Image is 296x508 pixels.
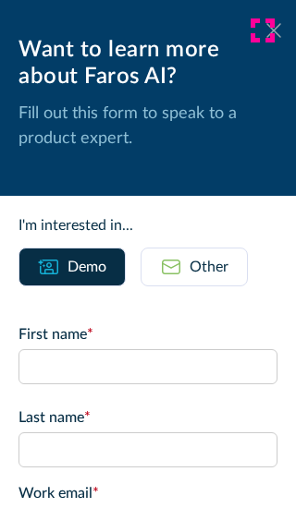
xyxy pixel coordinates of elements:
div: I'm interested in... [18,214,277,236]
label: First name [18,323,277,345]
div: Other [190,256,228,278]
label: Last name [18,406,277,429]
p: Fill out this form to speak to a product expert. [18,102,277,151]
label: Work email [18,482,277,504]
div: Demo [68,256,106,278]
div: Want to learn more about Faros AI? [18,37,277,91]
